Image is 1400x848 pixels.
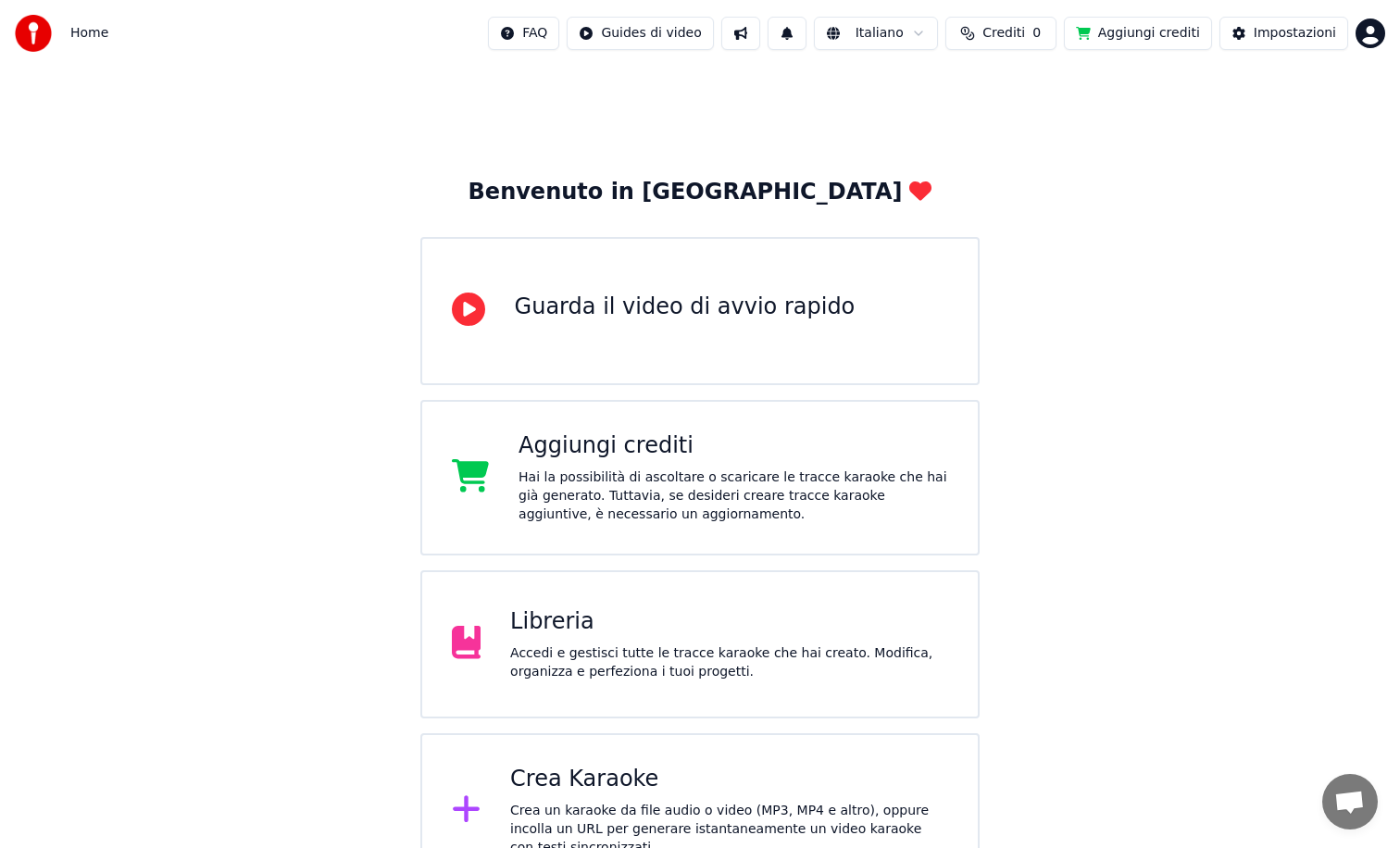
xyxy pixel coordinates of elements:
div: Impostazioni [1254,24,1336,43]
div: Benvenuto in [GEOGRAPHIC_DATA] [469,178,932,207]
span: 0 [1032,24,1041,43]
div: Accedi e gestisci tutte le tracce karaoke che hai creato. Modifica, organizza e perfeziona i tuoi... [510,644,948,681]
button: Guides di video [567,17,713,50]
div: Crea Karaoke [510,765,948,794]
img: youka [15,15,52,52]
nav: breadcrumb [70,24,108,43]
div: Libreria [510,607,948,637]
button: FAQ [488,17,559,50]
div: Hai la possibilità di ascoltare o scaricare le tracce karaoke che hai già generato. Tuttavia, se ... [519,468,948,524]
div: Aggiungi crediti [519,431,948,461]
button: Aggiungi crediti [1064,17,1212,50]
span: Home [70,24,108,43]
button: Impostazioni [1219,17,1348,50]
span: Crediti [982,24,1025,43]
a: Aprire la chat [1322,774,1378,829]
div: Guarda il video di avvio rapido [515,293,856,322]
button: Crediti0 [945,17,1056,50]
